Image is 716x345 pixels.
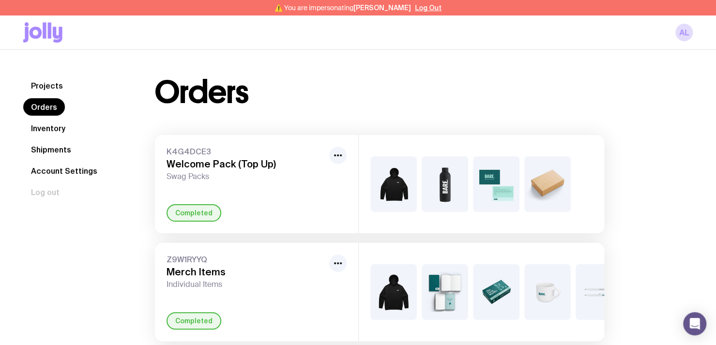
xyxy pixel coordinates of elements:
[167,266,325,278] h3: Merch Items
[167,204,221,222] div: Completed
[167,255,325,264] span: Z9W1RYYQ
[23,183,67,201] button: Log out
[23,162,105,180] a: Account Settings
[23,98,65,116] a: Orders
[155,77,248,108] h1: Orders
[167,312,221,330] div: Completed
[167,158,325,170] h3: Welcome Pack (Top Up)
[23,77,71,94] a: Projects
[274,4,411,12] span: ⚠️ You are impersonating
[23,120,73,137] a: Inventory
[683,312,706,335] div: Open Intercom Messenger
[167,172,325,181] span: Swag Packs
[23,141,79,158] a: Shipments
[167,147,325,156] span: K4G4DCE3
[167,280,325,289] span: Individual Items
[675,24,693,41] a: AL
[353,4,411,12] span: [PERSON_NAME]
[415,4,442,12] button: Log Out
